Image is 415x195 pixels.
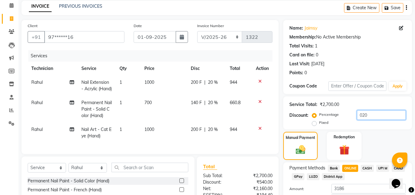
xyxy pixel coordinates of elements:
div: ₹540.00 [238,179,277,185]
span: UPI M [376,165,390,172]
span: 1 [119,100,122,105]
span: Nail Art - Cat Eye (Hand) [81,127,112,139]
span: | [204,126,206,133]
th: Service [78,62,115,75]
button: Save [382,3,403,13]
div: 1 [315,43,317,49]
th: Disc [187,62,226,75]
img: _gift.svg [336,144,353,156]
div: Discount: [289,112,308,119]
input: Enter Offer / Coupon Code [328,81,386,91]
span: 1 [119,127,122,132]
div: ₹2,700.00 [320,101,339,108]
span: 1 [119,79,122,85]
span: Rahul [31,79,43,85]
span: LUZO [307,173,319,180]
div: Card on file: [289,52,315,58]
div: Discount: [198,179,238,185]
th: Price [141,62,187,75]
span: Payment Methods [289,165,325,171]
input: Search or Scan [112,163,188,172]
span: GPay [292,173,304,180]
label: Client [28,23,37,29]
span: 20 % [208,126,218,133]
button: Apply [389,82,406,91]
span: Nail Extension - Acrylic (Hand) [81,79,112,91]
a: Jaimsy [304,25,317,31]
label: Percentage [319,112,339,117]
th: Action [252,62,272,75]
th: Technician [28,62,78,75]
span: Bank [328,165,340,172]
label: Amount: [285,186,327,192]
span: 660.8 [230,100,241,105]
div: 0 [316,52,318,58]
button: Create New [344,3,379,13]
span: 700 [144,100,152,105]
th: Total [226,62,253,75]
span: 1000 [144,127,154,132]
span: 140 F [191,100,202,106]
div: Coupon Code [289,83,328,89]
span: 20 % [208,100,218,106]
div: 0 [304,70,307,76]
span: | [204,100,206,106]
iframe: chat widget [389,170,409,189]
span: 944 [230,127,237,132]
div: Net: [198,185,238,192]
span: 1000 [144,79,154,85]
span: | [204,79,206,86]
label: Manual Payment [286,135,315,140]
div: ₹2,160.00 [238,185,277,192]
span: CASH [361,165,374,172]
span: 200 F [191,79,202,86]
div: Sub Total: [198,173,238,179]
input: Amount [331,184,406,193]
span: CARD [392,165,405,172]
div: Membership: [289,34,316,40]
div: Total Visits: [289,43,314,49]
div: ₹2,700.00 [238,173,277,179]
span: 944 [230,79,237,85]
th: Qty [116,62,141,75]
div: Services [28,50,277,62]
span: ONLINE [342,165,358,172]
div: Service Total: [289,101,317,108]
label: Fixed [319,120,328,125]
span: 20 % [208,79,218,86]
label: Invoice Number [197,23,224,29]
div: Last Visit: [289,61,310,67]
div: Permanent Nail Paint - French (Hand) [28,187,102,193]
span: Rahul [31,100,43,105]
button: +91 [28,31,45,43]
span: Permanent Nail Paint - Solid Color (Hand) [81,100,112,118]
img: _cash.svg [293,144,308,155]
label: Redemption [334,134,355,140]
label: Date [134,23,142,29]
div: Points: [289,70,303,76]
span: District App [322,173,345,180]
a: INVOICE [29,1,52,12]
span: Total [203,163,217,170]
div: [DATE] [311,61,324,67]
input: Search by Name/Mobile/Email/Code [44,31,124,43]
a: PREVIOUS INVOICES [59,3,102,9]
span: 200 F [191,126,202,133]
span: Rahul [31,127,43,132]
div: No Active Membership [289,34,406,40]
div: Permanent Nail Paint - Solid Color (Hand) [28,178,109,184]
div: Name: [289,25,303,31]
